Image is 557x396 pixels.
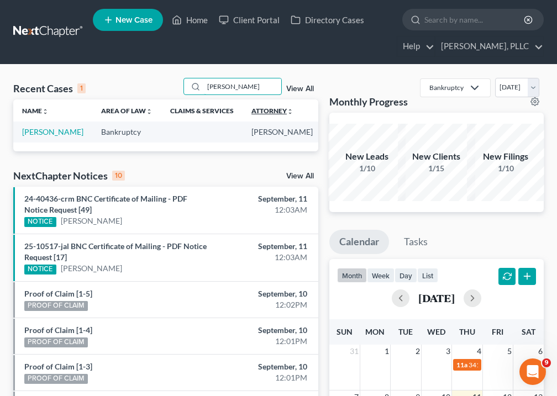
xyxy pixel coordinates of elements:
[24,241,207,262] a: 25-10517-jal BNC Certificate of Mailing - PDF Notice Request [17]
[456,361,467,369] span: 11a
[286,85,314,93] a: View All
[398,163,475,174] div: 1/15
[522,327,535,336] span: Sat
[101,107,153,115] a: Area of Lawunfold_more
[61,215,122,226] a: [PERSON_NAME]
[506,345,513,358] span: 5
[435,36,543,56] a: [PERSON_NAME], PLLC
[115,16,153,24] span: New Case
[220,336,307,347] div: 12:01PM
[220,288,307,299] div: September, 10
[13,169,125,182] div: NextChapter Notices
[398,150,475,163] div: New Clients
[146,108,153,115] i: unfold_more
[383,345,390,358] span: 1
[61,263,122,274] a: [PERSON_NAME]
[24,374,88,384] div: PROOF OF CLAIM
[112,171,125,181] div: 10
[24,301,88,311] div: PROOF OF CLAIM
[22,127,83,136] a: [PERSON_NAME]
[365,327,385,336] span: Mon
[204,78,281,94] input: Search by name...
[220,193,307,204] div: September, 11
[24,362,92,371] a: Proof of Claim [1-3]
[467,150,544,163] div: New Filings
[398,327,413,336] span: Tue
[367,268,395,283] button: week
[328,163,406,174] div: 1/10
[519,358,546,385] iframe: Intercom live chat
[459,327,475,336] span: Thu
[424,9,526,30] input: Search by name...
[220,361,307,372] div: September, 10
[220,241,307,252] div: September, 11
[251,107,293,115] a: Attorneyunfold_more
[166,10,213,30] a: Home
[397,36,434,56] a: Help
[337,268,367,283] button: month
[220,204,307,215] div: 12:03AM
[13,82,86,95] div: Recent Cases
[337,327,353,336] span: Sun
[243,122,322,142] td: [PERSON_NAME]
[429,83,464,92] div: Bankruptcy
[42,108,49,115] i: unfold_more
[287,108,293,115] i: unfold_more
[395,268,417,283] button: day
[476,345,482,358] span: 4
[92,122,161,142] td: Bankruptcy
[394,230,438,254] a: Tasks
[414,345,421,358] span: 2
[161,99,243,122] th: Claims & Services
[286,172,314,180] a: View All
[418,292,455,304] h2: [DATE]
[329,95,408,108] h3: Monthly Progress
[417,268,438,283] button: list
[24,194,187,214] a: 24-40436-crm BNC Certificate of Mailing - PDF Notice Request [49]
[24,337,88,347] div: PROOF OF CLAIM
[467,163,544,174] div: 1/10
[445,345,451,358] span: 3
[329,230,389,254] a: Calendar
[220,372,307,383] div: 12:01PM
[492,327,503,336] span: Fri
[24,289,92,298] a: Proof of Claim [1-5]
[349,345,360,358] span: 31
[77,83,86,93] div: 1
[285,10,370,30] a: Directory Cases
[24,217,56,227] div: NOTICE
[24,325,92,335] a: Proof of Claim [1-4]
[542,358,551,367] span: 9
[427,327,445,336] span: Wed
[220,325,307,336] div: September, 10
[220,252,307,263] div: 12:03AM
[537,345,544,358] span: 6
[328,150,406,163] div: New Leads
[220,299,307,310] div: 12:02PM
[24,265,56,274] div: NOTICE
[213,10,285,30] a: Client Portal
[22,107,49,115] a: Nameunfold_more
